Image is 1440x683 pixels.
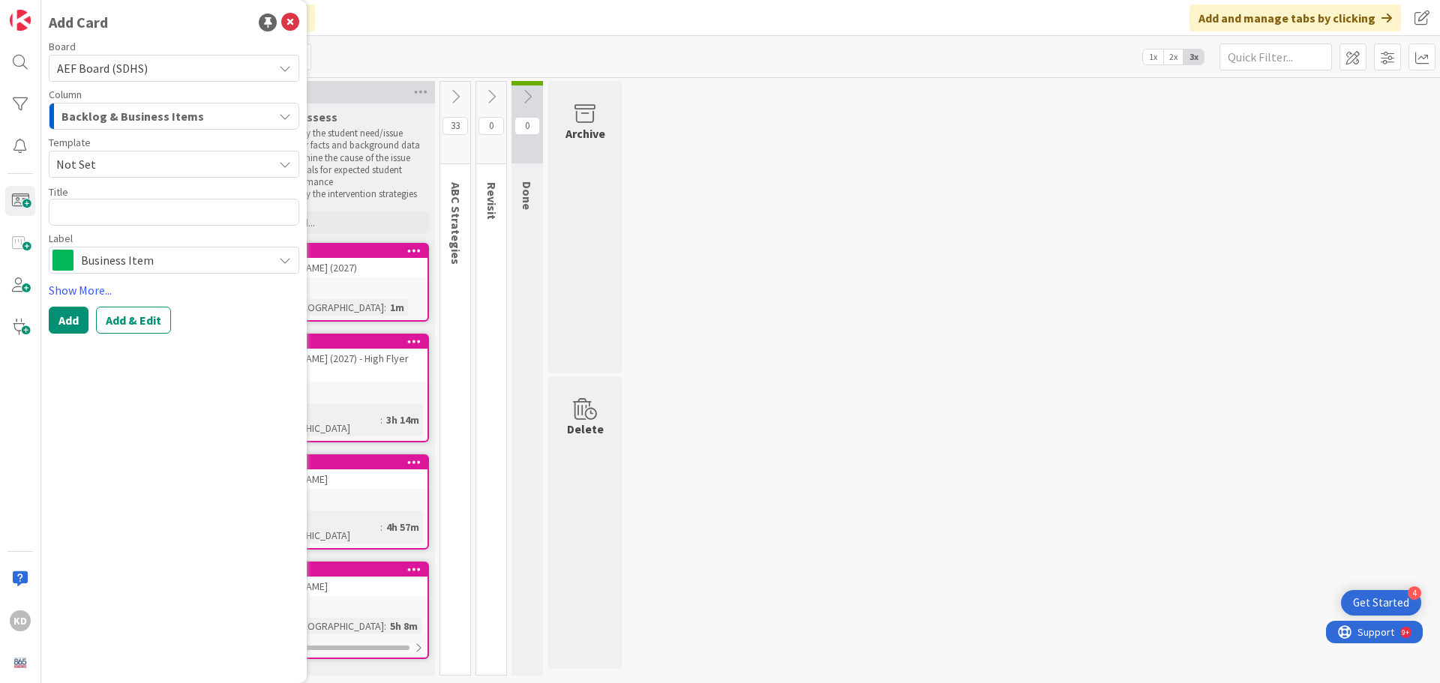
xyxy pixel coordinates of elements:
div: Time in [GEOGRAPHIC_DATA] [255,403,380,436]
div: 1779 [257,246,427,256]
span: 0 [478,117,504,135]
span: Business Item [81,250,265,271]
span: : [380,519,382,535]
div: Get Started [1353,595,1409,610]
span: ABC Strategies [448,182,463,265]
span: Label [49,233,73,244]
div: 1769 [257,457,427,468]
span: 2x [1163,49,1183,64]
a: 1776[PERSON_NAME] (2027) - High Flyer 2025Time in [GEOGRAPHIC_DATA]:3h 14m [249,334,429,442]
div: 1776 [250,335,427,349]
span: Not Set [56,154,262,174]
label: Title [49,185,68,199]
div: Time in [GEOGRAPHIC_DATA] [255,618,384,634]
div: [PERSON_NAME] [250,469,427,489]
img: Visit kanbanzone.com [10,10,31,31]
div: 5h 8m [386,618,421,634]
button: Add [49,307,88,334]
div: 1779 [250,244,427,258]
span: 0 [514,117,540,135]
span: Done [520,181,535,210]
button: Backlog & Business Items [49,103,299,130]
div: KD [10,610,31,631]
span: Support [31,2,68,20]
div: Time in [GEOGRAPHIC_DATA] [255,511,380,544]
span: : [384,618,386,634]
span: : [380,412,382,428]
div: 1766 [257,565,427,575]
button: Add & Edit [96,307,171,334]
div: 4h 57m [382,519,423,535]
span: Board [49,41,76,52]
span: AEF Board (SDHS) [57,61,148,76]
div: [PERSON_NAME] (2027) [250,258,427,277]
div: 1776 [257,337,427,347]
input: Quick Filter... [1219,43,1332,70]
span: Backlog & Business Items [61,106,204,126]
div: Add and manage tabs by clicking [1189,4,1401,31]
div: Open Get Started checklist, remaining modules: 4 [1341,590,1421,616]
span: Column [49,89,82,100]
div: 1769 [250,456,427,469]
span: 1x [1143,49,1163,64]
span: Revisit [484,182,499,220]
span: : [384,299,386,316]
div: Delete [567,420,604,438]
li: Identify the intervention strategies [267,188,427,200]
div: 1766 [250,563,427,577]
div: [PERSON_NAME] (2027) - High Flyer 2025 [250,349,427,382]
li: Determine the cause of the issue [267,152,427,164]
img: avatar [10,652,31,673]
a: 1766[PERSON_NAME]Time in [GEOGRAPHIC_DATA]:5h 8m0/1 [249,562,429,659]
li: Identify the student need/issue [267,127,427,139]
a: Show More... [49,281,299,299]
div: 4 [1408,586,1421,600]
div: 1779[PERSON_NAME] (2027) [250,244,427,277]
span: Template [49,137,91,148]
div: 9+ [76,6,83,18]
div: 3h 14m [382,412,423,428]
div: 1776[PERSON_NAME] (2027) - High Flyer 2025 [250,335,427,382]
li: Gather facts and background data [267,139,427,151]
div: Time in [GEOGRAPHIC_DATA] [255,299,384,316]
div: 1766[PERSON_NAME] [250,563,427,596]
div: Add Card [49,11,108,34]
li: Set goals for expected student performance [267,164,427,189]
div: 1m [386,299,408,316]
a: 1779[PERSON_NAME] (2027)Time in [GEOGRAPHIC_DATA]:1m [249,243,429,322]
span: 33 [442,117,468,135]
a: 1769[PERSON_NAME]Time in [GEOGRAPHIC_DATA]:4h 57m [249,454,429,550]
div: 1769[PERSON_NAME] [250,456,427,489]
div: Archive [565,124,605,142]
div: [PERSON_NAME] [250,577,427,596]
span: 3x [1183,49,1204,64]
